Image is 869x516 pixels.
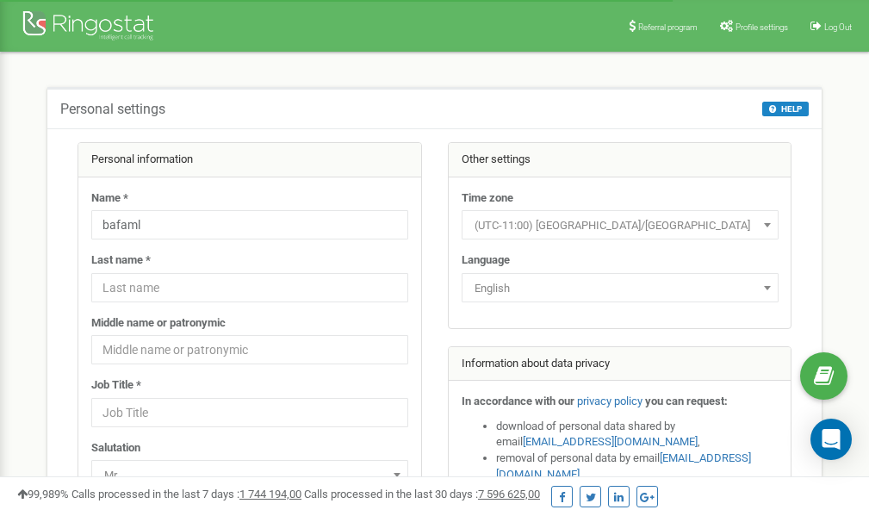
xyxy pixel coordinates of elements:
li: download of personal data shared by email , [496,419,779,451]
span: Log Out [824,22,852,32]
u: 1 744 194,00 [239,488,301,500]
label: Salutation [91,440,140,457]
label: Language [462,252,510,269]
span: Profile settings [736,22,788,32]
span: Calls processed in the last 30 days : [304,488,540,500]
strong: In accordance with our [462,395,574,407]
span: 99,989% [17,488,69,500]
input: Last name [91,273,408,302]
li: removal of personal data by email , [496,451,779,482]
u: 7 596 625,00 [478,488,540,500]
span: Mr. [91,460,408,489]
div: Other settings [449,143,791,177]
div: Personal information [78,143,421,177]
span: English [462,273,779,302]
strong: you can request: [645,395,728,407]
a: [EMAIL_ADDRESS][DOMAIN_NAME] [523,435,698,448]
span: Mr. [97,463,402,488]
label: Time zone [462,190,513,207]
input: Name [91,210,408,239]
input: Middle name or patronymic [91,335,408,364]
button: HELP [762,102,809,116]
a: privacy policy [577,395,642,407]
span: Calls processed in the last 7 days : [71,488,301,500]
span: Referral program [638,22,698,32]
label: Last name * [91,252,151,269]
label: Middle name or patronymic [91,315,226,332]
h5: Personal settings [60,102,165,117]
span: English [468,277,773,301]
div: Open Intercom Messenger [810,419,852,460]
input: Job Title [91,398,408,427]
span: (UTC-11:00) Pacific/Midway [462,210,779,239]
div: Information about data privacy [449,347,791,382]
span: (UTC-11:00) Pacific/Midway [468,214,773,238]
label: Name * [91,190,128,207]
label: Job Title * [91,377,141,394]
